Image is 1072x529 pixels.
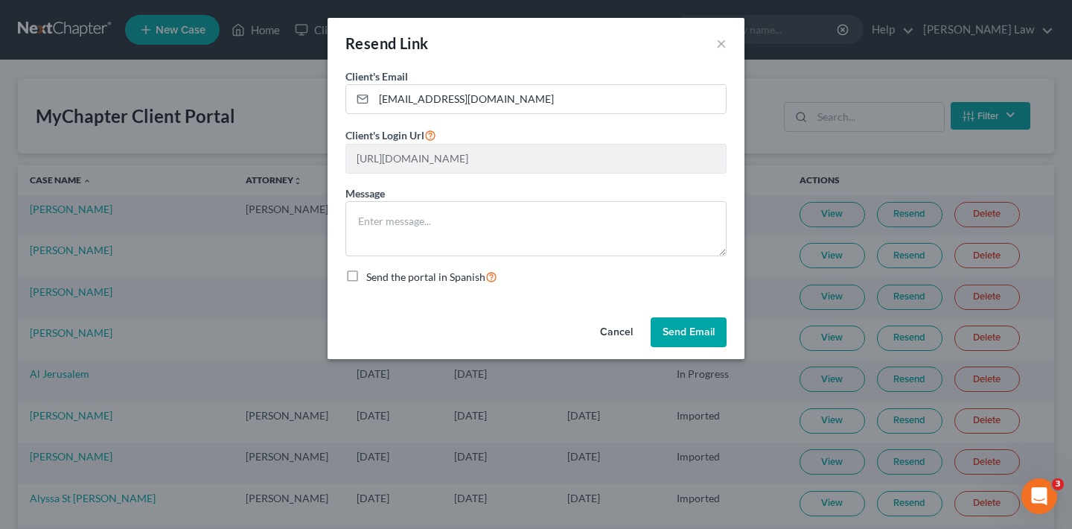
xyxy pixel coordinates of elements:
span: 3 [1052,478,1064,490]
button: Cancel [588,317,645,347]
button: × [716,34,727,52]
label: Client's Login Url [345,126,436,144]
input: -- [346,145,726,173]
label: Message [345,186,385,201]
input: Enter email... [374,85,726,113]
span: Client's Email [345,70,408,83]
span: Send the portal in Spanish [366,270,485,283]
button: Send Email [651,317,727,347]
iframe: Intercom live chat [1021,478,1057,514]
div: Resend Link [345,33,428,54]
